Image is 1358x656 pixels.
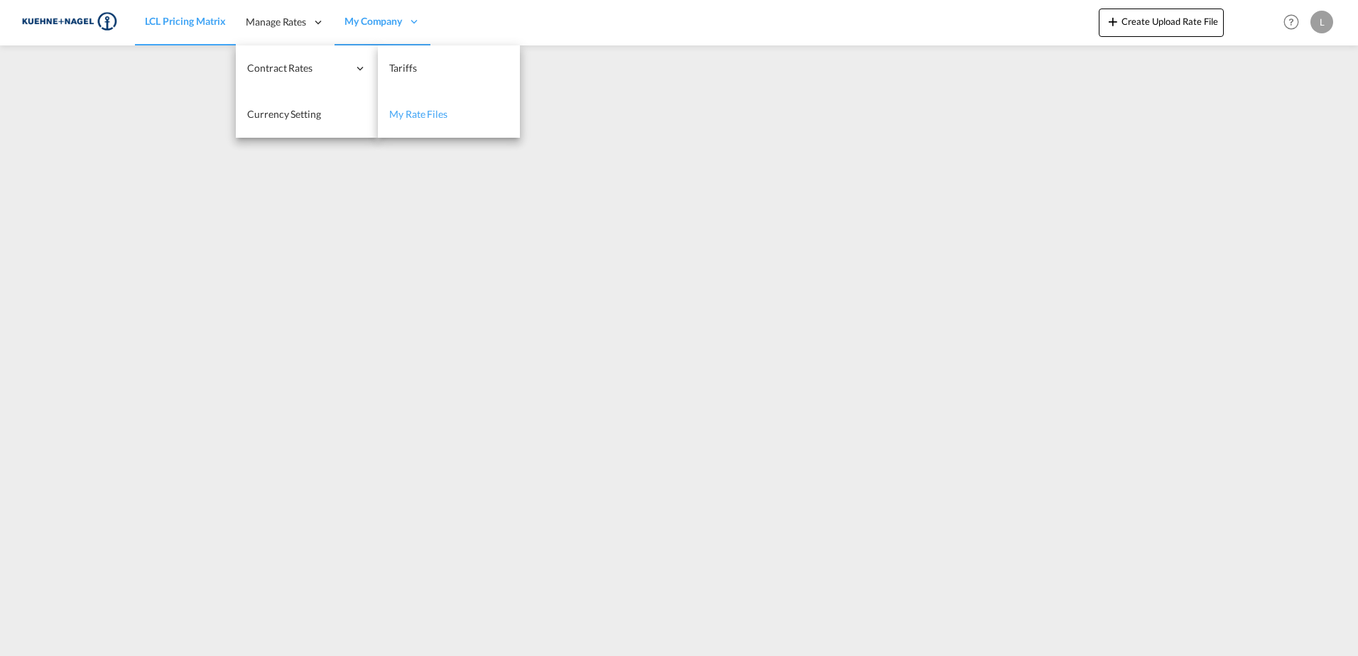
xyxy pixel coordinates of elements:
[1099,9,1224,37] button: icon-plus 400-fgCreate Upload Rate File
[378,92,520,138] a: My Rate Files
[236,45,378,92] div: Contract Rates
[1310,11,1333,33] div: L
[145,15,226,27] span: LCL Pricing Matrix
[389,108,447,120] span: My Rate Files
[247,108,320,120] span: Currency Setting
[21,6,117,38] img: 36441310f41511efafde313da40ec4a4.png
[344,14,402,28] span: My Company
[1104,13,1121,30] md-icon: icon-plus 400-fg
[389,62,416,74] span: Tariffs
[246,15,306,29] span: Manage Rates
[247,61,348,75] span: Contract Rates
[1279,10,1303,34] span: Help
[378,45,520,92] a: Tariffs
[236,92,378,138] a: Currency Setting
[1279,10,1310,35] div: Help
